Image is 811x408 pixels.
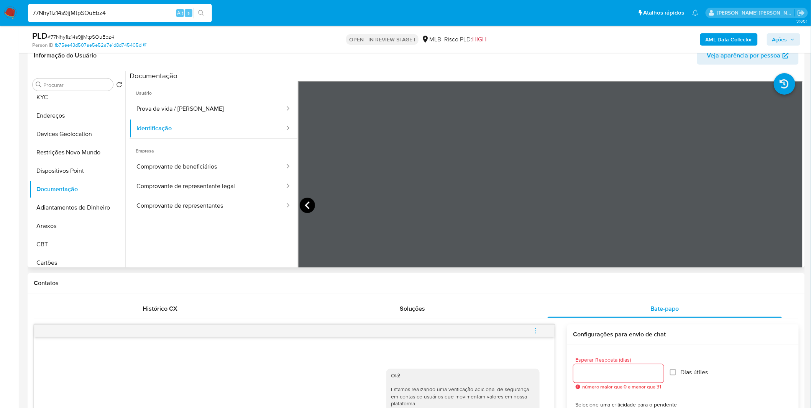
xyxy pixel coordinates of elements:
span: Histórico CX [143,304,177,313]
span: 3.160.1 [796,18,807,24]
button: search-icon [193,8,209,18]
button: Documentação [30,180,125,198]
span: número maior que 0 e menor que 31 [583,384,662,390]
button: Procurar [36,82,42,88]
h3: Configurações para envio de chat [573,331,793,338]
span: Soluções [400,304,425,313]
span: Veja aparência por pessoa [707,46,781,65]
button: CBT [30,235,125,254]
a: Sair [797,9,805,17]
span: Alt [177,9,183,16]
button: Ações [767,33,800,46]
button: KYC [30,88,125,107]
b: AML Data Collector [706,33,752,46]
span: # 77Nhy1Iz14s9jjMtpSOuEbz4 [48,33,114,41]
button: AML Data Collector [700,33,758,46]
span: Atalhos rápidos [644,9,685,17]
span: Bate-papo [651,304,679,313]
button: Devices Geolocation [30,125,125,143]
p: OPEN - IN REVIEW STAGE I [346,34,419,45]
input: Pesquise usuários ou casos... [28,8,212,18]
span: Ações [772,33,787,46]
button: Endereços [30,107,125,125]
span: Esperar Resposta (dias) [576,357,666,363]
input: Dias útiles [670,369,676,375]
span: Risco PLD: [444,35,486,44]
h1: Informação do Usuário [34,52,97,59]
button: Retornar ao pedido padrão [116,82,122,90]
input: days_to_wait [573,369,664,379]
div: MLB [422,35,441,44]
p: igor.silva@mercadolivre.com [717,9,795,16]
span: Dias útiles [681,369,708,376]
button: Cartões [30,254,125,272]
button: Adiantamentos de Dinheiro [30,198,125,217]
b: PLD [32,29,48,42]
button: Veja aparência por pessoa [697,46,799,65]
button: menu-action [523,322,548,340]
button: Dispositivos Point [30,162,125,180]
button: Restrições Novo Mundo [30,143,125,162]
a: fb75ee43d507ae5e52a7e1d8d745405d [55,42,146,49]
span: s [187,9,190,16]
b: Person ID [32,42,53,49]
span: Selecione uma criticidade para o pendente [575,402,755,407]
h1: Contatos [34,279,799,287]
span: HIGH [472,35,486,44]
a: Notificações [692,10,699,16]
button: Anexos [30,217,125,235]
input: Procurar [43,82,110,88]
